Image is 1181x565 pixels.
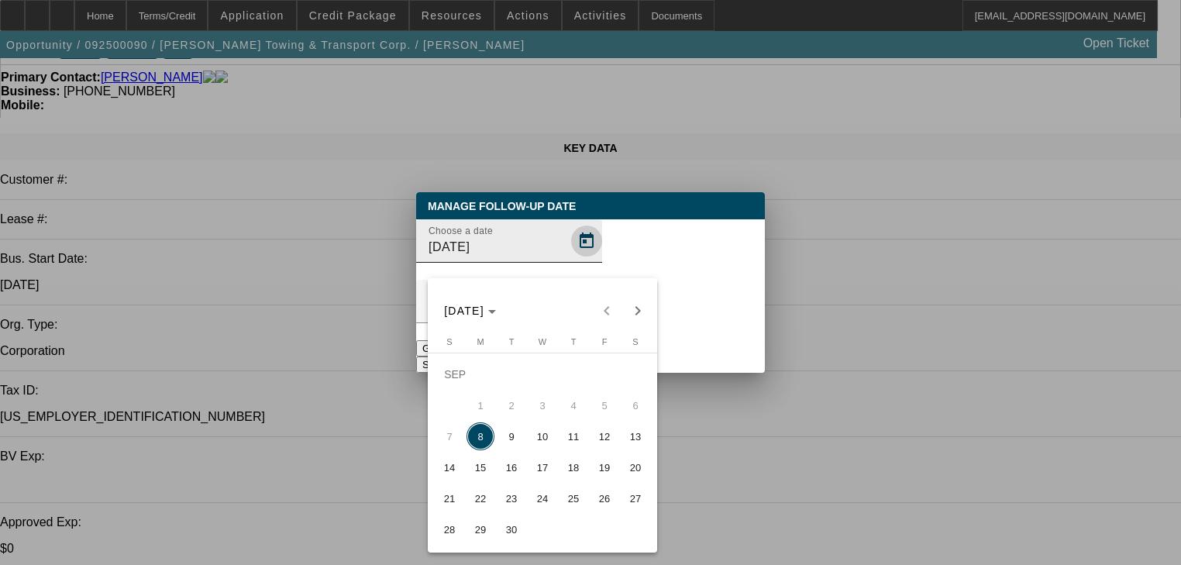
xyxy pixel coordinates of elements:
[539,337,546,346] span: W
[620,421,651,452] button: September 13, 2025
[496,390,527,421] button: September 2, 2025
[467,422,494,450] span: 8
[560,391,587,419] span: 4
[590,484,618,512] span: 26
[620,483,651,514] button: September 27, 2025
[558,421,589,452] button: September 11, 2025
[436,515,463,543] span: 28
[527,421,558,452] button: September 10, 2025
[434,514,465,545] button: September 28, 2025
[444,305,484,317] span: [DATE]
[621,391,649,419] span: 6
[622,295,653,326] button: Next month
[632,337,638,346] span: S
[529,453,556,481] span: 17
[498,422,525,450] span: 9
[465,421,496,452] button: September 8, 2025
[465,483,496,514] button: September 22, 2025
[529,422,556,450] span: 10
[436,453,463,481] span: 14
[529,391,556,419] span: 3
[438,297,502,325] button: Choose month and year
[527,483,558,514] button: September 24, 2025
[434,421,465,452] button: September 7, 2025
[558,452,589,483] button: September 18, 2025
[446,337,452,346] span: S
[498,391,525,419] span: 2
[560,453,587,481] span: 18
[436,484,463,512] span: 21
[498,515,525,543] span: 30
[558,483,589,514] button: September 25, 2025
[602,337,608,346] span: F
[496,483,527,514] button: September 23, 2025
[496,514,527,545] button: September 30, 2025
[590,453,618,481] span: 19
[465,452,496,483] button: September 15, 2025
[434,483,465,514] button: September 21, 2025
[436,422,463,450] span: 7
[560,422,587,450] span: 11
[590,422,618,450] span: 12
[434,452,465,483] button: September 14, 2025
[529,484,556,512] span: 24
[477,337,484,346] span: M
[465,390,496,421] button: September 1, 2025
[498,453,525,481] span: 16
[465,514,496,545] button: September 29, 2025
[467,453,494,481] span: 15
[527,452,558,483] button: September 17, 2025
[496,452,527,483] button: September 16, 2025
[590,391,618,419] span: 5
[621,484,649,512] span: 27
[558,390,589,421] button: September 4, 2025
[589,483,620,514] button: September 26, 2025
[496,421,527,452] button: September 9, 2025
[498,484,525,512] span: 23
[467,484,494,512] span: 22
[621,422,649,450] span: 13
[621,453,649,481] span: 20
[571,337,577,346] span: T
[467,391,494,419] span: 1
[620,390,651,421] button: September 6, 2025
[560,484,587,512] span: 25
[509,337,515,346] span: T
[620,452,651,483] button: September 20, 2025
[434,359,651,390] td: SEP
[589,421,620,452] button: September 12, 2025
[589,390,620,421] button: September 5, 2025
[467,515,494,543] span: 29
[589,452,620,483] button: September 19, 2025
[527,390,558,421] button: September 3, 2025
